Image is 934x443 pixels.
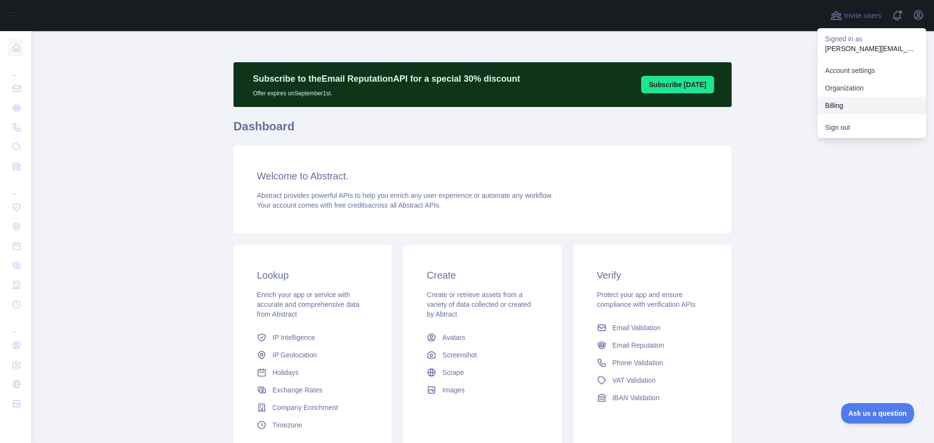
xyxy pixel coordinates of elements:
[257,192,553,199] span: Abstract provides powerful APIs to help you enrich any user experience or automate any workflow.
[272,385,323,395] span: Exchange Rates
[253,72,520,86] p: Subscribe to the Email Reputation API for a special 30 % discount
[442,368,464,377] span: Scrape
[334,201,368,209] span: free credits
[597,268,708,282] h3: Verify
[272,403,338,412] span: Company Enrichment
[612,358,664,368] span: Phone Validation
[817,79,926,97] a: Organization
[593,354,712,372] a: Phone Validation
[612,375,656,385] span: VAT Validation
[593,337,712,354] a: Email Reputation
[8,58,23,78] div: ...
[844,10,881,21] span: Invite users
[423,381,542,399] a: Images
[612,393,660,403] span: IBAN Validation
[442,350,477,360] span: Screenshot
[253,86,520,97] p: Offer expires on September 1st.
[272,420,302,430] span: Timezone
[423,329,542,346] a: Avatars
[841,403,915,424] iframe: Toggle Customer Support
[423,346,542,364] a: Screenshot
[427,268,538,282] h3: Create
[612,340,665,350] span: Email Reputation
[253,381,372,399] a: Exchange Rates
[817,119,926,136] button: Sign out
[825,34,918,44] p: Signed in as
[253,329,372,346] a: IP Intelligence
[593,319,712,337] a: Email Validation
[257,291,359,318] span: Enrich your app or service with accurate and comprehensive data from Abstract
[593,389,712,407] a: IBAN Validation
[612,323,661,333] span: Email Validation
[257,201,441,209] span: Your account comes with across all Abstract APIs.
[272,333,315,342] span: IP Intelligence
[253,346,372,364] a: IP Geolocation
[423,364,542,381] a: Scrape
[272,350,317,360] span: IP Geolocation
[253,416,372,434] a: Timezone
[253,364,372,381] a: Holidays
[8,177,23,196] div: ...
[817,97,926,114] button: Billing
[253,399,372,416] a: Company Enrichment
[272,368,299,377] span: Holidays
[233,119,732,142] h1: Dashboard
[825,44,918,53] p: [PERSON_NAME][EMAIL_ADDRESS][PERSON_NAME][DOMAIN_NAME]
[257,169,708,183] h3: Welcome to Abstract.
[593,372,712,389] a: VAT Validation
[597,291,696,308] span: Protect your app and ensure compliance with verification APIs
[641,76,714,93] button: Subscribe [DATE]
[427,291,531,318] span: Create or retrieve assets from a variety of data collected or created by Abtract
[442,385,465,395] span: Images
[828,8,883,23] button: Invite users
[442,333,465,342] span: Avatars
[8,315,23,335] div: ...
[817,62,926,79] a: Account settings
[257,268,368,282] h3: Lookup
